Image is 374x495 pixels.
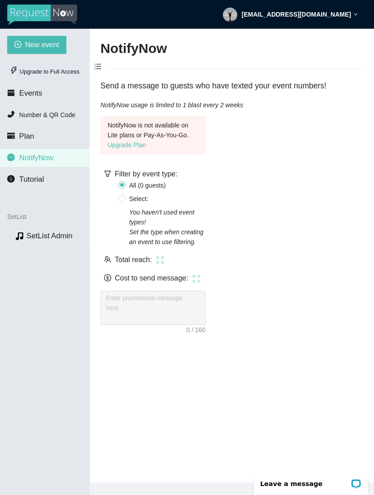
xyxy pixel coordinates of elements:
[7,175,15,183] span: info-circle
[126,180,170,190] span: All ( 0 guest s )
[104,274,111,281] span: dollar
[25,39,59,50] span: New event
[129,207,205,247] div: You haven't used event types! Set the type when creating an event to use filtering.
[19,132,35,140] span: Plan
[126,194,152,204] span: Select:
[10,66,18,74] span: thunderbolt
[19,89,42,97] span: Events
[7,89,15,96] span: calendar
[26,232,73,240] a: SetList Admin
[7,110,15,118] span: phone
[7,4,77,25] img: RequestNow
[104,256,111,263] span: team
[104,170,111,177] span: filter
[19,175,44,184] span: Tutorial
[248,467,374,495] iframe: LiveChat chat widget
[100,80,363,92] div: Send a message to guests who have texted your event numbers!
[100,39,167,58] h2: NotifyNow
[115,170,178,178] span: Filter by event type:
[7,63,82,81] div: Upgrade to Full Access
[223,8,237,22] img: 4ecfebb34504181cbc197646e1c84b95
[242,11,351,18] strong: [EMAIL_ADDRESS][DOMAIN_NAME]
[14,41,22,49] span: plus-circle
[115,272,188,284] span: Cost to send message:
[7,132,15,140] span: credit-card
[19,111,75,118] span: Number & QR Code
[108,122,189,149] span: NotifyNow is not available on Lite plans or Pay-As-You-Go.
[115,254,152,265] span: Total reach:
[19,153,53,162] span: NotifyNow
[353,12,358,17] span: down
[100,100,363,110] div: NotifyNow usage is limited to 1 blast every 2 weeks
[7,153,15,161] span: message
[7,36,66,54] button: plus-circleNew event
[108,141,146,149] a: Upgrade Plan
